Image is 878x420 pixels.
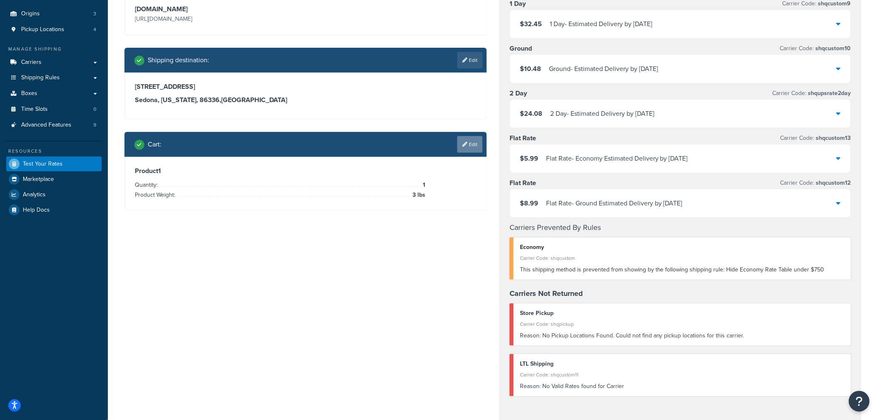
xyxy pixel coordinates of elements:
h2: Shipping destination : [148,56,209,64]
span: 1 [421,180,425,190]
button: Open Resource Center [849,391,870,412]
p: Carrier Code: [773,88,851,99]
div: 2 Day - Estimated Delivery by [DATE] [550,108,654,120]
div: Manage Shipping [6,46,102,53]
span: $24.08 [520,109,542,118]
div: LTL Shipping [520,358,845,370]
div: Flat Rate - Economy Estimated Delivery by [DATE] [546,153,688,164]
a: Test Your Rates [6,156,102,171]
span: Shipping Rules [21,74,60,81]
h4: Carriers Prevented By Rules [510,222,851,233]
a: Time Slots0 [6,102,102,117]
span: 3 [93,10,96,17]
h3: Flat Rate [510,134,536,142]
h3: Flat Rate [510,179,536,187]
span: 9 [93,122,96,129]
div: Store Pickup [520,308,845,319]
span: Test Your Rates [23,161,63,168]
a: Advanced Features9 [6,117,102,133]
div: Ground - Estimated Delivery by [DATE] [549,63,658,75]
span: $32.45 [520,19,542,29]
h3: [DOMAIN_NAME] [135,5,304,13]
div: Resources [6,148,102,155]
span: Time Slots [21,106,48,113]
a: Help Docs [6,203,102,217]
span: Reason: [520,382,541,391]
h3: [STREET_ADDRESS] [135,83,476,91]
span: Reason: [520,331,541,340]
h3: Product 1 [135,167,476,175]
p: Carrier Code: [780,132,851,144]
span: Carriers [21,59,41,66]
li: Origins [6,6,102,22]
span: Quantity: [135,181,160,189]
span: $10.48 [520,64,541,73]
a: Edit [457,52,483,68]
span: shqcustom10 [814,44,851,53]
div: Flat Rate - Ground Estimated Delivery by [DATE] [546,198,683,209]
a: Pickup Locations4 [6,22,102,37]
span: Marketplace [23,176,54,183]
span: Analytics [23,191,46,198]
a: Origins3 [6,6,102,22]
span: Boxes [21,90,37,97]
strong: Carriers Not Returned [510,288,583,299]
p: [URL][DOMAIN_NAME] [135,13,304,25]
a: Marketplace [6,172,102,187]
span: This shipping method is prevented from showing by the following shipping rule: Hide Economy Rate ... [520,265,824,274]
div: Carrier Code: shqcustom [520,252,845,264]
a: Edit [457,136,483,153]
li: Time Slots [6,102,102,117]
span: Help Docs [23,207,50,214]
h3: Sedona, [US_STATE], 86336 , [GEOGRAPHIC_DATA] [135,96,476,104]
p: Carrier Code: [780,43,851,54]
span: $5.99 [520,154,538,163]
h3: Ground [510,44,532,53]
span: $8.99 [520,198,538,208]
a: Shipping Rules [6,70,102,85]
span: Pickup Locations [21,26,64,33]
span: 3 lbs [410,190,425,200]
div: No Valid Rates found for Carrier [520,381,845,392]
span: 4 [93,26,96,33]
li: Pickup Locations [6,22,102,37]
div: Economy [520,242,845,253]
a: Analytics [6,187,102,202]
span: shqcustom13 [815,134,851,142]
span: Product Weight: [135,190,177,199]
div: 1 Day - Estimated Delivery by [DATE] [550,18,652,30]
p: Carrier Code: [780,177,851,189]
h2: Cart : [148,141,161,148]
div: Carrier Code: shqcustom11 [520,369,845,381]
div: No Pickup Locations Found. Could not find any pickup locations for this carrier. [520,330,845,342]
span: Origins [21,10,40,17]
span: shqcustom12 [815,178,851,187]
div: Carrier Code: shqpickup [520,318,845,330]
li: Advanced Features [6,117,102,133]
h3: 2 Day [510,89,527,98]
span: Advanced Features [21,122,71,129]
span: shqupsrate2day [807,89,851,98]
a: Carriers [6,55,102,70]
a: Boxes [6,86,102,101]
span: 0 [93,106,96,113]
